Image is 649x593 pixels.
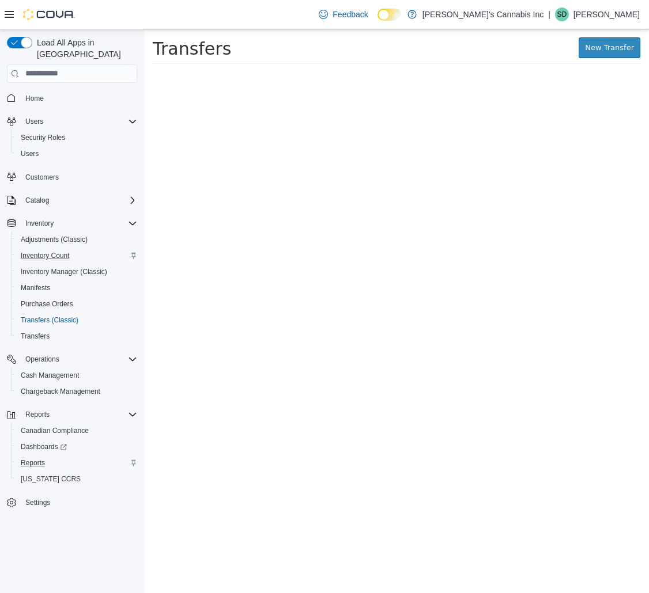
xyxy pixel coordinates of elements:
a: Transfers (Classic) [16,313,83,327]
button: Users [12,146,142,162]
button: Inventory Manager (Classic) [12,264,142,280]
button: Inventory Count [12,248,142,264]
a: [US_STATE] CCRS [16,472,85,486]
span: Purchase Orders [16,297,137,311]
a: Customers [21,170,63,184]
a: Dashboards [12,439,142,455]
a: Purchase Orders [16,297,78,311]
p: | [548,7,550,21]
span: Catalog [21,193,137,207]
span: Users [25,117,43,126]
span: Cash Management [21,371,79,380]
span: Operations [25,355,59,364]
button: Settings [2,494,142,511]
span: Purchase Orders [21,299,73,309]
a: Home [21,92,48,105]
p: [PERSON_NAME]'s Cannabis Inc [422,7,544,21]
button: Inventory [21,216,58,230]
span: Catalog [25,196,49,205]
a: Security Roles [16,131,70,145]
span: Chargeback Management [16,385,137,398]
span: Inventory Manager (Classic) [16,265,137,279]
span: Canadian Compliance [21,426,89,435]
button: Security Roles [12,130,142,146]
span: Transfers [16,329,137,343]
button: Operations [2,351,142,367]
span: [US_STATE] CCRS [21,474,81,484]
button: Reports [21,408,54,421]
span: Customers [21,170,137,184]
span: Inventory Count [21,251,70,260]
span: Adjustments (Classic) [16,233,137,246]
span: Users [21,115,137,128]
span: Manifests [21,283,50,292]
span: Load All Apps in [GEOGRAPHIC_DATA] [32,37,137,60]
button: Adjustments (Classic) [12,231,142,248]
span: Transfers [9,9,87,29]
span: Dashboards [16,440,137,454]
a: Reports [16,456,50,470]
a: Canadian Compliance [16,424,93,438]
span: Chargeback Management [21,387,100,396]
span: Inventory [21,216,137,230]
a: Manifests [16,281,55,295]
a: Users [16,147,43,161]
button: [US_STATE] CCRS [12,471,142,487]
span: Inventory Count [16,249,137,263]
button: Customers [2,169,142,185]
button: Inventory [2,215,142,231]
span: Reports [21,408,137,421]
button: Reports [12,455,142,471]
span: Security Roles [16,131,137,145]
a: New Transfer [435,7,496,28]
button: Cash Management [12,367,142,383]
span: Reports [21,458,45,467]
span: Inventory [25,219,54,228]
button: Users [21,115,48,128]
img: Cova [23,9,75,20]
span: Home [21,91,137,105]
span: Canadian Compliance [16,424,137,438]
button: Catalog [21,193,54,207]
a: Inventory Manager (Classic) [16,265,112,279]
a: Adjustments (Classic) [16,233,92,246]
div: Sean Duffy [555,7,569,21]
span: Users [21,149,39,158]
span: Inventory Manager (Classic) [21,267,107,276]
span: Cash Management [16,368,137,382]
a: Transfers [16,329,54,343]
span: Settings [21,495,137,510]
span: Operations [21,352,137,366]
button: Manifests [12,280,142,296]
button: Operations [21,352,64,366]
button: Users [2,113,142,130]
span: Customers [25,173,59,182]
a: Feedback [314,3,372,26]
button: Canadian Compliance [12,423,142,439]
button: Transfers [12,328,142,344]
button: Catalog [2,192,142,208]
a: Cash Management [16,368,84,382]
span: Dashboards [21,442,67,451]
nav: Complex example [7,85,137,541]
button: Reports [2,406,142,423]
span: Manifests [16,281,137,295]
p: [PERSON_NAME] [573,7,640,21]
span: SD [557,7,567,21]
span: Users [16,147,137,161]
input: Dark Mode [378,9,402,21]
span: Adjustments (Classic) [21,235,88,244]
span: Feedback [333,9,368,20]
button: Home [2,90,142,107]
a: Chargeback Management [16,385,105,398]
button: Purchase Orders [12,296,142,312]
span: Transfers (Classic) [16,313,137,327]
span: Settings [25,498,50,507]
span: Reports [25,410,50,419]
span: Reports [16,456,137,470]
button: Chargeback Management [12,383,142,400]
span: Home [25,94,44,103]
span: Washington CCRS [16,472,137,486]
a: Inventory Count [16,249,74,263]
